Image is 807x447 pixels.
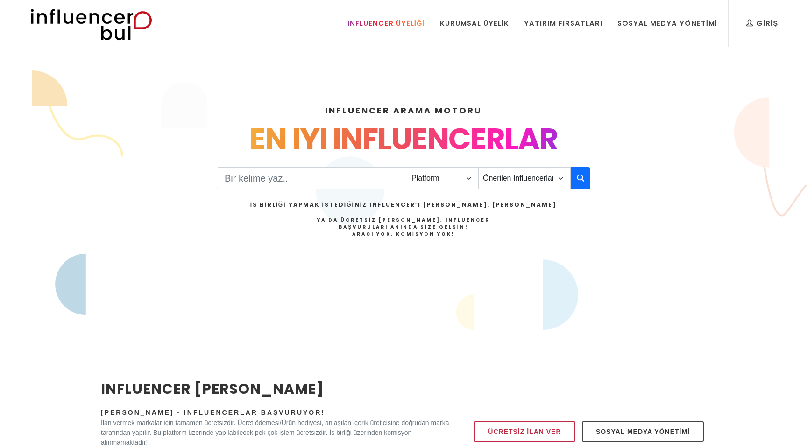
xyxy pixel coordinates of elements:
[250,201,557,209] h2: İş Birliği Yapmak İstediğiniz Influencer’ı [PERSON_NAME], [PERSON_NAME]
[101,104,706,117] h4: INFLUENCER ARAMA MOTORU
[101,378,449,399] h2: INFLUENCER [PERSON_NAME]
[250,217,557,237] h4: Ya da Ücretsiz [PERSON_NAME], Influencer Başvuruları Anında Size Gelsin!
[101,409,325,416] span: [PERSON_NAME] - Influencerlar Başvuruyor!
[524,18,602,28] div: Yatırım Fırsatları
[582,421,704,442] a: Sosyal Medya Yönetimi
[101,117,706,161] div: EN IYI INFLUENCERLAR
[347,18,425,28] div: Influencer Üyeliği
[440,18,509,28] div: Kurumsal Üyelik
[488,426,561,437] span: Ücretsiz İlan Ver
[217,167,404,189] input: Search
[596,426,690,437] span: Sosyal Medya Yönetimi
[474,421,575,442] a: Ücretsiz İlan Ver
[352,230,455,237] strong: Aracı Yok, Komisyon Yok!
[617,18,717,28] div: Sosyal Medya Yönetimi
[746,18,778,28] div: Giriş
